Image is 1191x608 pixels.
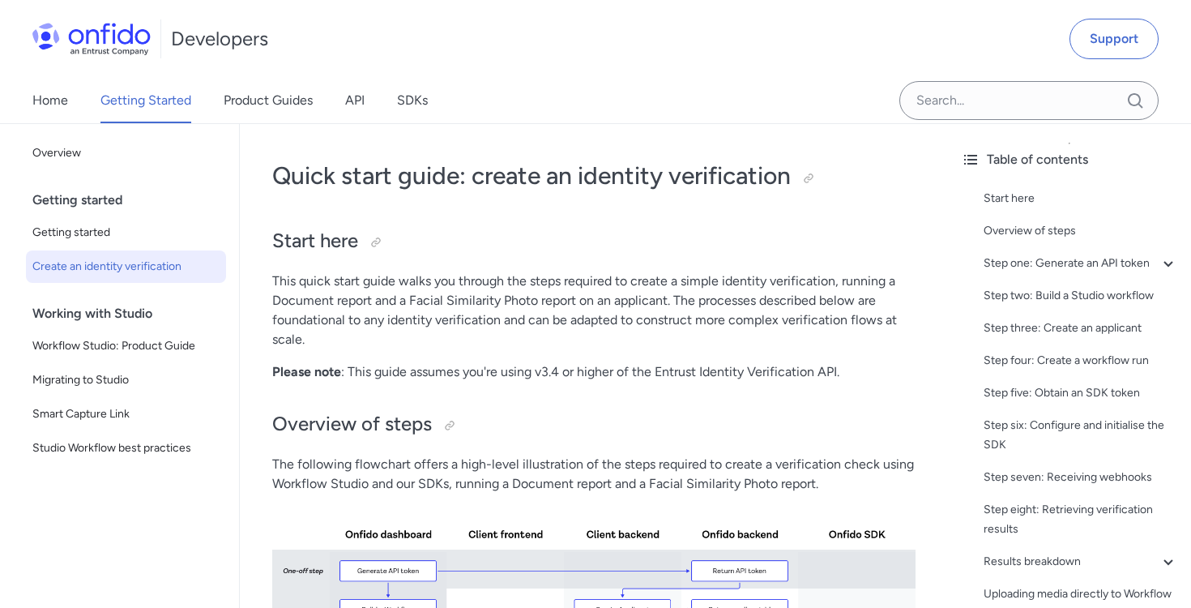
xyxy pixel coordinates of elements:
[984,383,1178,403] a: Step five: Obtain an SDK token
[961,150,1178,169] div: Table of contents
[272,228,916,255] h2: Start here
[899,81,1159,120] input: Onfido search input field
[32,23,151,55] img: Onfido Logo
[345,78,365,123] a: API
[32,223,220,242] span: Getting started
[32,370,220,390] span: Migrating to Studio
[32,439,220,458] span: Studio Workflow best practices
[26,216,226,249] a: Getting started
[272,272,916,349] p: This quick start guide walks you through the steps required to create a simple identity verificat...
[272,362,916,382] p: : This guide assumes you're using v3.4 or higher of the Entrust Identity Verification API.
[26,398,226,430] a: Smart Capture Link
[272,160,916,192] h1: Quick start guide: create an identity verification
[32,143,220,163] span: Overview
[984,351,1178,370] a: Step four: Create a workflow run
[272,411,916,439] h2: Overview of steps
[984,189,1178,208] a: Start here
[32,298,233,330] div: Working with Studio
[984,416,1178,455] a: Step six: Configure and initialise the SDK
[32,257,220,276] span: Create an identity verification
[26,330,226,362] a: Workflow Studio: Product Guide
[272,455,916,494] p: The following flowchart offers a high-level illustration of the steps required to create a verifi...
[26,250,226,283] a: Create an identity verification
[984,221,1178,241] a: Overview of steps
[32,78,68,123] a: Home
[272,364,341,379] strong: Please note
[984,254,1178,273] a: Step one: Generate an API token
[1069,19,1159,59] a: Support
[32,336,220,356] span: Workflow Studio: Product Guide
[984,552,1178,572] a: Results breakdown
[32,184,233,216] div: Getting started
[100,78,191,123] a: Getting Started
[984,468,1178,487] a: Step seven: Receiving webhooks
[171,26,268,52] h1: Developers
[984,286,1178,306] a: Step two: Build a Studio workflow
[224,78,313,123] a: Product Guides
[397,78,428,123] a: SDKs
[26,137,226,169] a: Overview
[26,364,226,396] a: Migrating to Studio
[984,500,1178,539] a: Step eight: Retrieving verification results
[984,319,1178,338] a: Step three: Create an applicant
[32,405,220,424] span: Smart Capture Link
[26,432,226,465] a: Studio Workflow best practices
